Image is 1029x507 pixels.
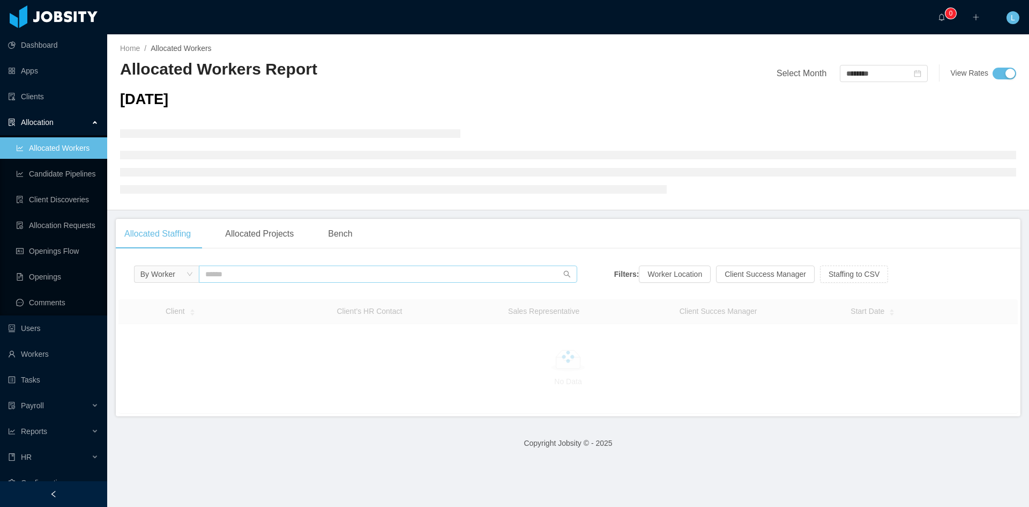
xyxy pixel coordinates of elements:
button: Client Success Manager [716,266,815,283]
h2: Allocated Workers Report [120,58,568,80]
i: icon: setting [8,479,16,487]
a: icon: robotUsers [8,318,99,339]
span: Allocation [21,118,54,127]
a: icon: file-doneAllocation Requests [16,215,99,236]
div: Bench [319,219,361,249]
span: Reports [21,427,47,436]
span: Configuration [21,479,65,487]
footer: Copyright Jobsity © - 2025 [107,425,1029,462]
span: Select Month [777,69,826,78]
a: icon: profileTasks [8,369,99,391]
a: icon: userWorkers [8,343,99,365]
i: icon: solution [8,119,16,126]
span: L [1011,11,1015,24]
button: Staffing to CSV [820,266,888,283]
div: Allocated Projects [217,219,302,249]
span: View Rates [950,69,988,77]
i: icon: plus [972,13,980,21]
strong: Filters: [614,270,639,278]
i: icon: search [563,270,571,278]
span: Payroll [21,401,44,410]
a: icon: pie-chartDashboard [8,34,99,56]
a: icon: line-chartAllocated Workers [16,137,99,159]
div: Allocated Staffing [116,219,199,249]
a: icon: line-chartCandidate Pipelines [16,163,99,185]
i: icon: line-chart [8,428,16,435]
sup: 0 [945,8,956,19]
span: [DATE] [120,91,168,107]
i: icon: down [187,271,193,278]
i: icon: calendar [914,70,921,77]
a: icon: idcardOpenings Flow [16,240,99,262]
a: icon: auditClients [8,86,99,107]
a: icon: messageComments [16,292,99,313]
a: icon: file-searchClient Discoveries [16,189,99,210]
button: Worker Location [639,266,711,283]
span: / [144,44,146,53]
i: icon: book [8,453,16,461]
i: icon: file-protect [8,402,16,409]
span: HR [21,453,32,461]
a: Home [120,44,140,53]
a: icon: appstoreApps [8,60,99,82]
div: By Worker [140,266,175,282]
i: icon: bell [938,13,945,21]
a: icon: file-textOpenings [16,266,99,288]
span: Allocated Workers [151,44,211,53]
